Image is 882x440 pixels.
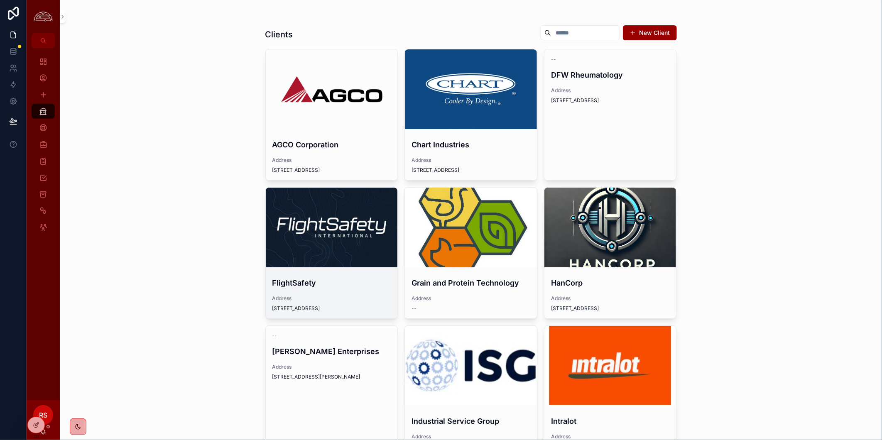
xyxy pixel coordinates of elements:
span: [STREET_ADDRESS] [272,305,391,312]
span: [STREET_ADDRESS] [551,97,670,104]
a: AGCO CorporationAddress[STREET_ADDRESS] [265,49,398,181]
div: Intralot-1.jpg [544,326,676,406]
h4: Grain and Protein Technology [412,277,530,288]
div: 778c0795d38c4790889d08bccd6235bd28ab7647284e7b1cd2b3dc64200782bb.png [544,188,676,267]
div: 1426109293-7d24997d20679e908a7df4e16f8b392190537f5f73e5c021cd37739a270e5c0f-d.png [405,49,537,129]
h4: HanCorp [551,277,670,288]
div: scrollable content [27,48,60,246]
span: Address [412,157,530,164]
span: -- [551,56,556,63]
h4: Industrial Service Group [412,416,530,427]
a: --DFW RheumatologyAddress[STREET_ADDRESS] [544,49,677,181]
span: -- [272,332,277,339]
span: Address [551,295,670,302]
h4: Intralot [551,416,670,427]
a: HanCorpAddress[STREET_ADDRESS] [544,187,677,319]
span: -- [412,305,416,312]
a: FlightSafetyAddress[STREET_ADDRESS] [265,187,398,319]
div: the_industrial_service_group_logo.jpeg [405,326,537,406]
h1: Clients [265,29,293,40]
h4: Chart Industries [412,139,530,150]
span: Address [272,157,391,164]
h4: [PERSON_NAME] Enterprises [272,346,391,357]
img: App logo [32,10,55,23]
span: [STREET_ADDRESS] [272,167,391,174]
span: Address [412,433,530,440]
span: Address [412,295,530,302]
span: Address [551,87,670,94]
span: Address [272,364,391,370]
div: 1633977066381.jpeg [266,188,398,267]
div: channels4_profile.jpg [405,188,537,267]
span: Address [272,295,391,302]
a: Chart IndustriesAddress[STREET_ADDRESS] [404,49,537,181]
h4: DFW Rheumatology [551,69,670,81]
button: New Client [623,25,677,40]
a: Grain and Protein TechnologyAddress-- [404,187,537,319]
h4: AGCO Corporation [272,139,391,150]
h4: FlightSafety [272,277,391,288]
span: [STREET_ADDRESS] [551,305,670,312]
span: RS [39,410,47,420]
span: [STREET_ADDRESS] [412,167,530,174]
span: Address [551,433,670,440]
span: [STREET_ADDRESS][PERSON_NAME] [272,374,391,380]
div: AGCO-Logo.wine-2.png [266,49,398,129]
